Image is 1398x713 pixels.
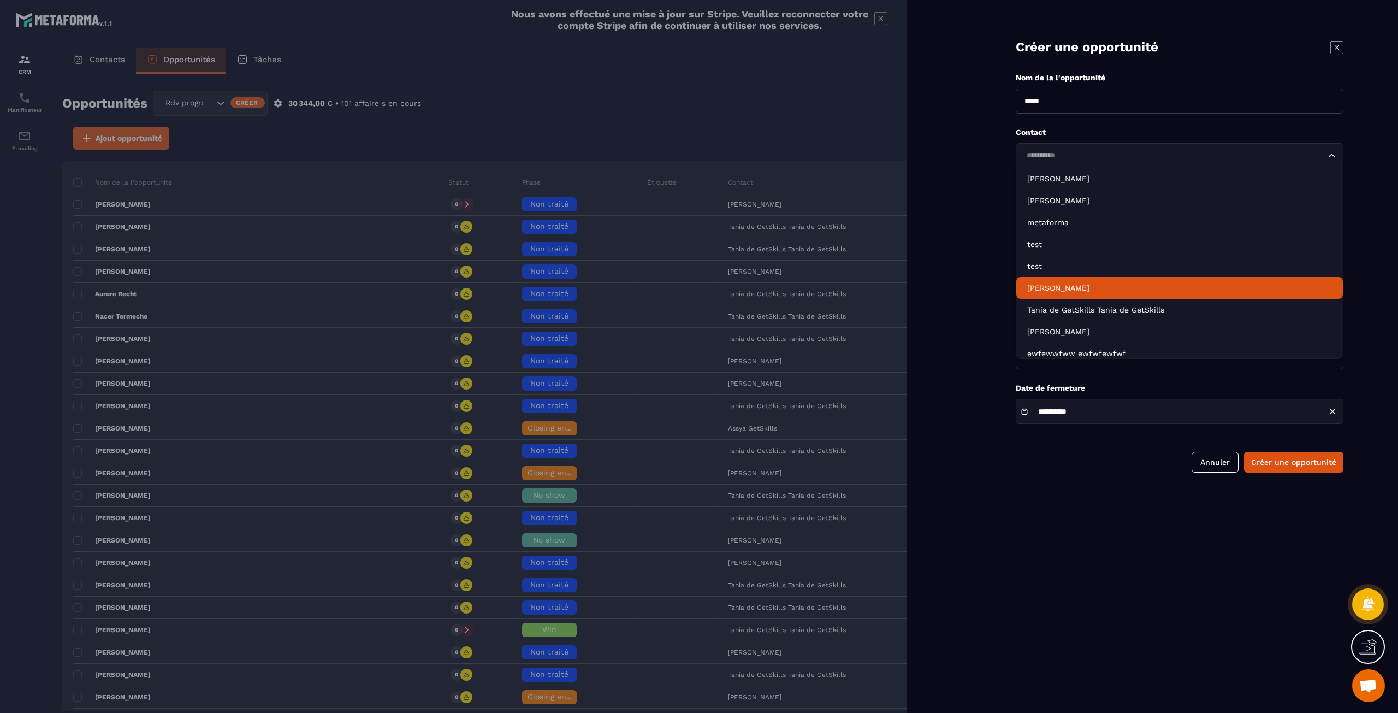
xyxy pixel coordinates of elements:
p: Assya BELAOUD [1027,282,1332,293]
p: test [1027,239,1332,250]
button: Créer une opportunité [1244,452,1343,473]
p: Date de fermeture [1016,383,1343,393]
div: Search for option [1016,143,1343,168]
p: Contact [1016,127,1343,138]
p: Nom de la l'opportunité [1016,73,1343,83]
p: Créer une opportunité [1016,38,1158,56]
a: Ouvrir le chat [1352,669,1385,702]
p: metaforma [1027,217,1332,228]
input: Search for option [1023,150,1325,162]
p: Dany Mosse [1027,195,1332,206]
p: Julien BRISSET [1027,326,1332,337]
p: Tania de GetSkills Tania de GetSkills [1027,304,1332,315]
p: ewfewwfww ewfwfewfwf [1027,348,1332,359]
button: Annuler [1192,452,1239,473]
p: Anne Cros [1027,173,1332,184]
p: test [1027,261,1332,272]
